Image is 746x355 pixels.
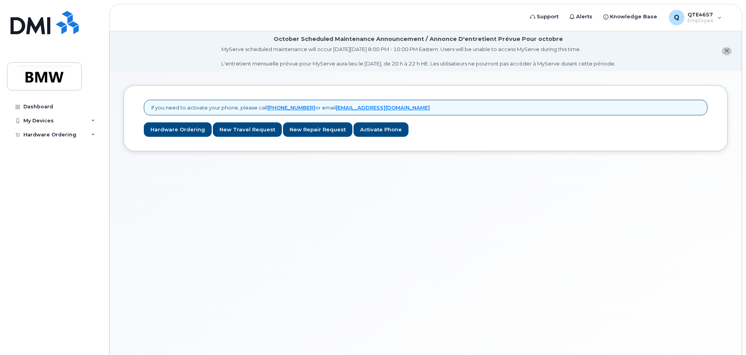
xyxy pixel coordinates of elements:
[274,35,563,43] div: October Scheduled Maintenance Announcement / Annonce D'entretient Prévue Pour octobre
[283,122,352,137] a: New Repair Request
[213,122,282,137] a: New Travel Request
[354,122,408,137] a: Activate Phone
[712,321,740,349] iframe: Messenger Launcher
[336,104,430,111] a: [EMAIL_ADDRESS][DOMAIN_NAME]
[267,104,315,111] a: [PHONE_NUMBER]
[722,47,732,55] button: close notification
[144,122,212,137] a: Hardware Ordering
[221,46,615,67] div: MyServe scheduled maintenance will occur [DATE][DATE] 8:00 PM - 10:00 PM Eastern. Users will be u...
[151,104,430,111] p: If you need to activate your phone, please call or email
